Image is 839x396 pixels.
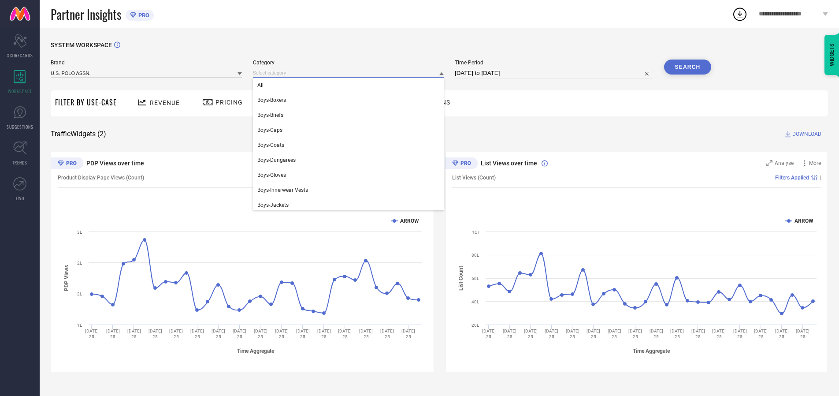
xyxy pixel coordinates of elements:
text: [DATE] 25 [691,329,705,339]
input: Select category [253,68,444,78]
div: Boys-Jackets [253,198,444,213]
span: Filter By Use-Case [55,97,117,108]
text: [DATE] 25 [317,329,331,339]
div: Boys-Coats [253,138,444,153]
text: [DATE] 25 [338,329,352,339]
span: SYSTEM WORKSPACE [51,41,112,49]
text: [DATE] 25 [169,329,183,339]
text: [DATE] 25 [380,329,394,339]
text: 3L [77,230,82,235]
tspan: Time Aggregate [237,348,275,354]
span: | [820,175,821,181]
text: [DATE] 25 [628,329,642,339]
span: Time Period [455,60,653,66]
tspan: PDP Views [63,265,70,291]
text: [DATE] 25 [359,329,373,339]
div: Boys-Boxers [253,93,444,108]
div: Boys-Gloves [253,168,444,183]
text: [DATE] 25 [127,329,141,339]
text: [DATE] 25 [401,329,415,339]
span: Product Display Page Views (Count) [58,175,144,181]
text: [DATE] 25 [190,329,204,339]
tspan: List Count [458,265,464,290]
text: [DATE] 25 [275,329,289,339]
text: [DATE] 25 [649,329,663,339]
text: 1L [77,323,82,328]
div: Open download list [732,6,748,22]
text: [DATE] 25 [85,329,99,339]
text: [DATE] 25 [733,329,746,339]
div: Boys-Innerwear Vests [253,183,444,198]
span: Boys-Coats [257,142,284,148]
text: [DATE] 25 [212,329,225,339]
span: Boys-Briefs [257,112,283,118]
text: [DATE] 25 [796,329,809,339]
span: Traffic Widgets ( 2 ) [51,130,106,138]
span: All [257,82,264,88]
span: TRENDS [12,159,27,166]
text: 80L [471,253,479,258]
span: FWD [16,195,24,202]
span: Brand [51,60,242,66]
span: PDP Views over time [86,160,144,167]
text: [DATE] 25 [233,329,246,339]
span: List Views (Count) [452,175,496,181]
text: [DATE] 25 [670,329,684,339]
div: Boys-Briefs [253,108,444,123]
text: 1Cr [472,230,479,235]
text: [DATE] 25 [712,329,726,339]
text: [DATE] 25 [254,329,267,339]
span: Filters Applied [775,175,809,181]
span: Revenue [150,99,180,106]
text: [DATE] 25 [587,329,600,339]
text: [DATE] 25 [503,329,516,339]
span: Pricing [215,99,243,106]
text: 60L [471,276,479,281]
svg: Zoom [766,160,772,166]
button: Search [664,60,712,75]
span: Category [253,60,444,66]
text: [DATE] 25 [545,329,558,339]
text: [DATE] 25 [296,329,310,339]
text: ARROW [794,218,813,224]
div: Boys-Dungarees [253,153,444,168]
text: [DATE] 25 [482,329,495,339]
text: [DATE] 25 [523,329,537,339]
span: More [809,160,821,166]
text: [DATE] 25 [607,329,621,339]
span: WORKSPACE [8,88,32,94]
text: 2L [77,291,82,296]
div: Premium [445,157,478,171]
text: [DATE] 25 [106,329,120,339]
text: 40L [471,299,479,304]
tspan: Time Aggregate [632,348,670,354]
text: [DATE] 25 [754,329,768,339]
span: DOWNLOAD [792,130,821,138]
span: Boys-Gloves [257,172,286,178]
span: Boys-Caps [257,127,282,133]
span: SUGGESTIONS [7,123,33,130]
text: [DATE] 25 [565,329,579,339]
span: Boys-Dungarees [257,157,296,163]
text: [DATE] 25 [148,329,162,339]
div: Boys-Caps [253,123,444,138]
text: 2L [77,261,82,265]
span: PRO [136,12,149,19]
text: ARROW [400,218,419,224]
span: Partner Insights [51,5,121,23]
span: List Views over time [481,160,537,167]
span: Boys-Innerwear Vests [257,187,308,193]
span: Boys-Jackets [257,202,289,208]
span: Boys-Boxers [257,97,286,103]
input: Select time period [455,68,653,78]
text: 20L [471,323,479,328]
div: Premium [51,157,83,171]
span: Analyse [775,160,794,166]
text: [DATE] 25 [775,329,788,339]
div: All [253,78,444,93]
span: SCORECARDS [7,52,33,59]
